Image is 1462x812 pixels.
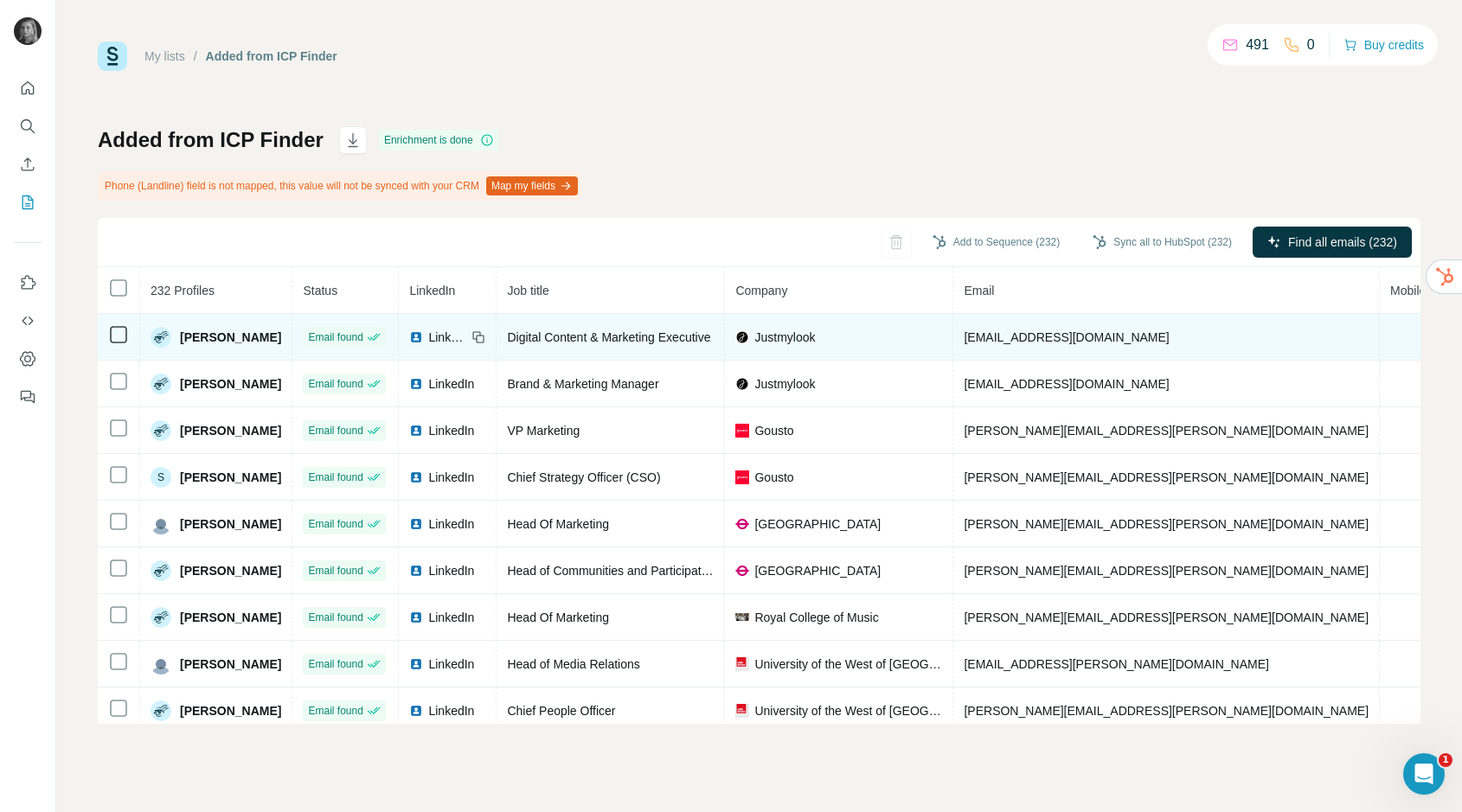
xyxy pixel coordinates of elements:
[507,284,548,297] span: Job title
[486,176,578,195] button: Map my fields
[14,187,42,218] button: My lists
[14,267,42,298] button: Use Surfe on LinkedIn
[428,422,474,439] span: LinkedIn
[754,562,881,579] span: [GEOGRAPHIC_DATA]
[754,702,942,719] span: University of the West of [GEOGRAPHIC_DATA]
[735,424,749,438] img: company-logo
[507,564,717,578] span: Head of Communities and Participation
[754,329,815,346] span: Justmylook
[507,704,615,718] span: Chief People Officer
[409,424,423,438] img: LinkedIn logo
[754,375,815,393] span: Justmylook
[98,171,581,201] div: Phone (Landline) field is not mapped, this value will not be synced with your CRM
[428,702,474,719] span: LinkedIn
[151,420,171,441] img: Avatar
[409,330,423,344] img: LinkedIn logo
[507,377,658,391] span: Brand & Marketing Manager
[964,657,1268,671] span: [EMAIL_ADDRESS][PERSON_NAME][DOMAIN_NAME]
[964,424,1369,438] span: [PERSON_NAME][EMAIL_ADDRESS][PERSON_NAME][DOMAIN_NAME]
[379,130,499,150] div: Enrichment is done
[151,700,171,721] img: Avatar
[151,607,171,628] img: Avatar
[14,111,42,142] button: Search
[1080,229,1244,255] button: Sync all to HubSpot (232)
[964,470,1369,484] span: [PERSON_NAME][EMAIL_ADDRESS][PERSON_NAME][DOMAIN_NAME]
[308,563,362,579] span: Email found
[180,469,281,486] span: [PERSON_NAME]
[151,374,171,394] img: Avatar
[735,284,787,297] span: Company
[1343,33,1424,57] button: Buy credits
[151,514,171,534] img: Avatar
[1439,753,1452,767] span: 1
[754,422,793,439] span: Gousto
[1403,753,1445,795] iframe: Intercom live chat
[428,655,474,673] span: LinkedIn
[964,517,1369,531] span: [PERSON_NAME][EMAIL_ADDRESS][PERSON_NAME][DOMAIN_NAME]
[1307,35,1315,55] p: 0
[180,515,281,533] span: [PERSON_NAME]
[308,376,362,392] span: Email found
[428,375,474,393] span: LinkedIn
[180,329,281,346] span: [PERSON_NAME]
[308,703,362,719] span: Email found
[428,329,466,346] span: LinkedIn
[180,562,281,579] span: [PERSON_NAME]
[920,229,1072,255] button: Add to Sequence (232)
[98,126,324,154] h1: Added from ICP Finder
[964,284,994,297] span: Email
[754,609,878,626] span: Royal College of Music
[409,704,423,718] img: LinkedIn logo
[308,470,362,485] span: Email found
[735,330,749,344] img: company-logo
[409,564,423,578] img: LinkedIn logo
[14,305,42,336] button: Use Surfe API
[754,515,881,533] span: [GEOGRAPHIC_DATA]
[14,149,42,180] button: Enrich CSV
[964,564,1369,578] span: [PERSON_NAME][EMAIL_ADDRESS][PERSON_NAME][DOMAIN_NAME]
[428,609,474,626] span: LinkedIn
[964,704,1369,718] span: [PERSON_NAME][EMAIL_ADDRESS][PERSON_NAME][DOMAIN_NAME]
[735,704,749,718] img: company-logo
[735,470,749,484] img: company-logo
[180,422,281,439] span: [PERSON_NAME]
[735,377,749,391] img: company-logo
[507,330,710,344] span: Digital Content & Marketing Executive
[308,656,362,672] span: Email found
[180,375,281,393] span: [PERSON_NAME]
[98,42,127,71] img: Surfe Logo
[428,515,474,533] span: LinkedIn
[303,284,337,297] span: Status
[735,517,749,531] img: company-logo
[1246,35,1269,55] p: 491
[14,17,42,45] img: Avatar
[14,73,42,104] button: Quick start
[409,470,423,484] img: LinkedIn logo
[308,516,362,532] span: Email found
[206,48,337,65] div: Added from ICP Finder
[1390,284,1426,297] span: Mobile
[308,610,362,625] span: Email found
[754,655,942,673] span: University of the West of [GEOGRAPHIC_DATA]
[409,517,423,531] img: LinkedIn logo
[428,562,474,579] span: LinkedIn
[308,423,362,438] span: Email found
[409,657,423,671] img: LinkedIn logo
[151,327,171,348] img: Avatar
[151,467,171,488] div: S
[180,609,281,626] span: [PERSON_NAME]
[735,657,749,671] img: company-logo
[964,611,1369,624] span: [PERSON_NAME][EMAIL_ADDRESS][PERSON_NAME][DOMAIN_NAME]
[151,284,215,297] span: 232 Profiles
[180,702,281,719] span: [PERSON_NAME]
[507,657,639,671] span: Head of Media Relations
[151,560,171,581] img: Avatar
[754,469,793,486] span: Gousto
[507,517,609,531] span: Head Of Marketing
[428,469,474,486] span: LinkedIn
[964,377,1169,391] span: [EMAIL_ADDRESS][DOMAIN_NAME]
[1288,233,1397,251] span: Find all emails (232)
[735,564,749,578] img: company-logo
[151,654,171,675] img: Avatar
[735,613,749,621] img: company-logo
